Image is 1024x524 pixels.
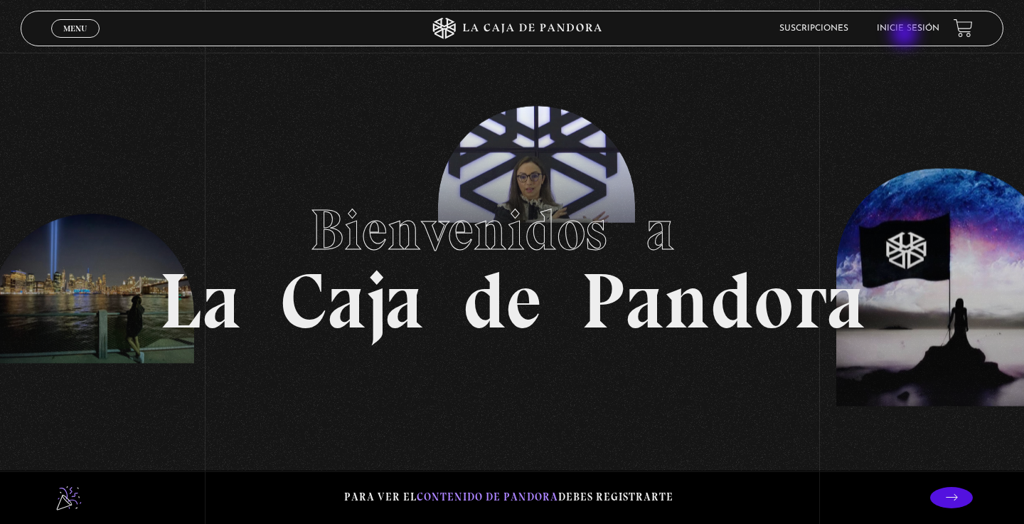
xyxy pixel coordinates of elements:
[417,491,558,503] span: contenido de Pandora
[159,184,865,340] h1: La Caja de Pandora
[344,488,673,507] p: Para ver el debes registrarte
[779,24,848,33] a: Suscripciones
[59,36,92,46] span: Cerrar
[877,24,939,33] a: Inicie sesión
[954,19,973,38] a: View your shopping cart
[310,196,714,264] span: Bienvenidos a
[63,24,87,33] span: Menu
